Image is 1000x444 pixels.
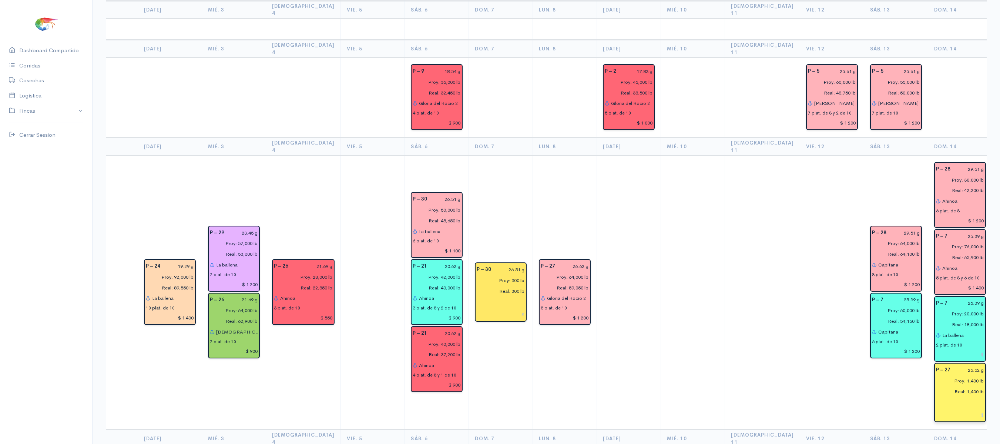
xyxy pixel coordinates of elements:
[341,40,405,58] th: Vie. 5
[936,208,960,214] div: 6 plat. de 8
[205,238,258,249] input: estimadas
[413,245,461,256] input: $
[824,66,856,77] input: g
[872,338,898,345] div: 6 plat. de 10
[475,262,527,322] div: Piscina: 30 Peso: 26.51 g Libras Proy: 300 lb Libras Reales: 300 lb Rendimiento: 100.0% Empacador...
[432,261,461,272] input: g
[891,228,920,238] input: g
[800,1,864,19] th: Vie. 12
[146,312,194,323] input: $
[408,205,461,215] input: estimadas
[868,249,920,259] input: pescadas
[725,138,800,156] th: [DEMOGRAPHIC_DATA] 11
[472,264,496,275] div: P – 30
[932,298,952,309] div: P – 7
[932,175,984,185] input: estimadas
[413,312,461,323] input: $
[934,296,986,362] div: Piscina: 7 Peso: 25.39 g Libras Proy: 20,000 lb Libras Reales: 18,000 lb Rendimiento: 90.0% Empac...
[936,349,984,360] input: $
[872,117,920,128] input: $
[872,279,920,290] input: $
[141,282,194,293] input: pescadas
[74,138,138,156] th: Lun. 1
[661,1,725,19] th: Mié. 10
[808,110,852,116] div: 7 plat. de 8 y 2 de 10
[429,66,461,77] input: g
[469,1,533,19] th: Dom. 7
[888,295,920,305] input: g
[936,342,962,348] div: 2 plat. de 10
[405,138,469,156] th: Sáb. 6
[952,231,984,242] input: g
[205,305,258,316] input: estimadas
[469,40,533,58] th: Dom. 7
[541,305,567,311] div: 8 plat. de 10
[864,40,928,58] th: Sáb. 13
[266,138,341,156] th: [DEMOGRAPHIC_DATA] 4
[932,386,984,397] input: pescadas
[888,66,920,77] input: g
[870,64,922,130] div: Piscina: 5 Peso: 25.61 g Libras Proy: 55,000 lb Libras Reales: 50,000 lb Rendimiento: 90.9% Empac...
[205,295,229,305] div: P – 26
[146,305,175,311] div: 10 plat. de 10
[928,138,992,156] th: Dom. 14
[477,309,525,320] input: $
[205,316,258,327] input: pescadas
[202,1,266,19] th: Mié. 3
[932,185,984,196] input: pescadas
[341,1,405,19] th: Vie. 5
[210,346,258,357] input: $
[868,77,920,87] input: estimadas
[536,282,589,293] input: pescadas
[141,272,194,282] input: estimadas
[536,272,589,282] input: estimadas
[725,40,800,58] th: [DEMOGRAPHIC_DATA] 11
[413,380,461,390] input: $
[469,138,533,156] th: Dom. 7
[541,312,589,323] input: $
[208,293,260,359] div: Piscina: 26 Peso: 21.69 g Libras Proy: 64,000 lb Libras Reales: 62,900 lb Rendimiento: 98.3% Empa...
[432,194,461,205] input: g
[800,40,864,58] th: Vie. 12
[868,228,891,238] div: P – 28
[293,261,333,272] input: g
[408,282,461,293] input: pescadas
[621,66,653,77] input: g
[868,295,888,305] div: P – 7
[872,271,898,278] div: 8 plat. de 10
[408,272,461,282] input: estimadas
[138,40,202,58] th: [DATE]
[803,87,856,98] input: pescadas
[210,338,236,345] div: 7 plat. de 10
[138,1,202,19] th: [DATE]
[868,316,920,327] input: pescadas
[868,238,920,249] input: estimadas
[936,410,984,420] input: $
[432,328,461,339] input: g
[266,1,341,19] th: [DEMOGRAPHIC_DATA] 4
[870,293,922,359] div: Piscina: 7 Peso: 25.39 g Libras Proy: 60,000 lb Libras Reales: 54,150 lb Rendimiento: 90.3% Empac...
[870,226,922,292] div: Piscina: 28 Peso: 29.51 g Libras Proy: 64,000 lb Libras Reales: 64,100 lb Rendimiento: 100.2% Emp...
[600,87,653,98] input: pescadas
[202,138,266,156] th: Mié. 3
[141,261,165,272] div: P – 24
[932,231,952,242] div: P – 7
[496,264,525,275] input: g
[955,164,984,175] input: g
[803,77,856,87] input: estimadas
[932,164,955,175] div: P – 28
[600,66,621,77] div: P – 2
[405,40,469,58] th: Sáb. 6
[597,138,661,156] th: [DATE]
[868,305,920,316] input: estimadas
[405,1,469,19] th: Sáb. 6
[138,138,202,156] th: [DATE]
[605,117,653,128] input: $
[208,226,260,292] div: Piscina: 29 Peso: 23.45 g Libras Proy: 57,000 lb Libras Reales: 53,600 lb Rendimiento: 94.0% Empa...
[800,138,864,156] th: Vie. 12
[144,259,196,325] div: Piscina: 24 Peso: 19.29 g Libras Proy: 92,000 lb Libras Reales: 89,550 lb Rendimiento: 97.3% Empa...
[536,261,560,272] div: P – 27
[341,138,405,156] th: Vie. 5
[269,272,333,282] input: estimadas
[560,261,589,272] input: g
